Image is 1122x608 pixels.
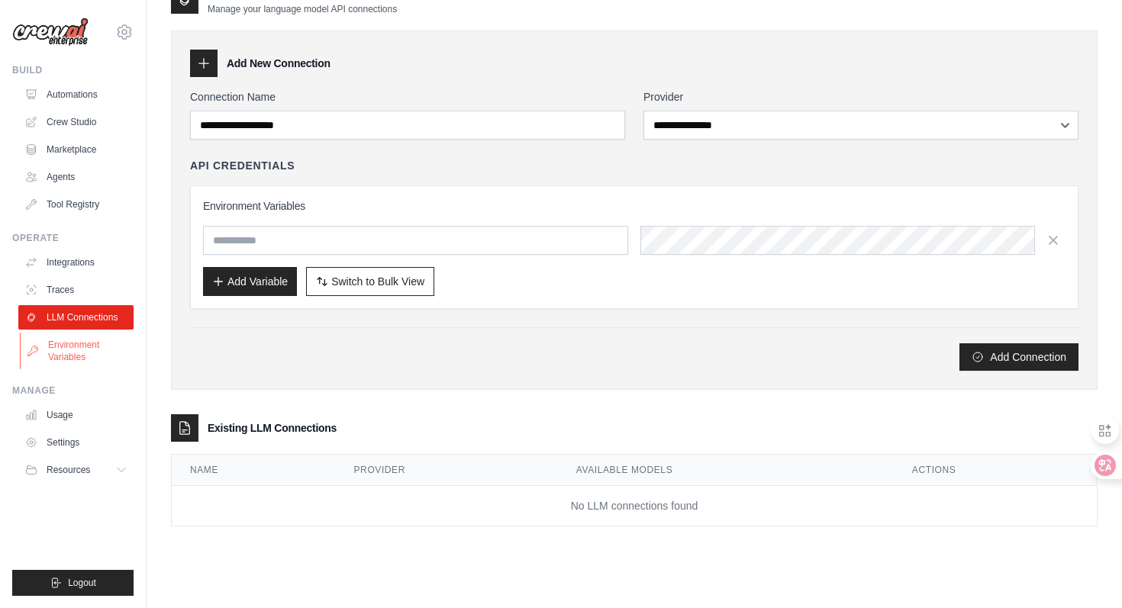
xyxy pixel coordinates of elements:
[18,137,134,162] a: Marketplace
[18,110,134,134] a: Crew Studio
[12,18,89,47] img: Logo
[643,89,1078,105] label: Provider
[18,430,134,455] a: Settings
[18,192,134,217] a: Tool Registry
[18,403,134,427] a: Usage
[12,232,134,244] div: Operate
[20,333,135,369] a: Environment Variables
[18,458,134,482] button: Resources
[172,455,336,486] th: Name
[172,486,1097,526] td: No LLM connections found
[208,3,397,15] p: Manage your language model API connections
[208,420,337,436] h3: Existing LLM Connections
[203,198,1066,214] h3: Environment Variables
[894,455,1097,486] th: Actions
[18,82,134,107] a: Automations
[190,89,625,105] label: Connection Name
[227,56,330,71] h3: Add New Connection
[47,464,90,476] span: Resources
[18,278,134,302] a: Traces
[18,305,134,330] a: LLM Connections
[306,267,434,296] button: Switch to Bulk View
[68,577,96,589] span: Logout
[331,274,424,289] span: Switch to Bulk View
[18,250,134,275] a: Integrations
[203,267,297,296] button: Add Variable
[12,570,134,596] button: Logout
[558,455,894,486] th: Available Models
[190,158,295,173] h4: API Credentials
[959,343,1078,371] button: Add Connection
[18,165,134,189] a: Agents
[12,384,134,397] div: Manage
[336,455,558,486] th: Provider
[12,64,134,76] div: Build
